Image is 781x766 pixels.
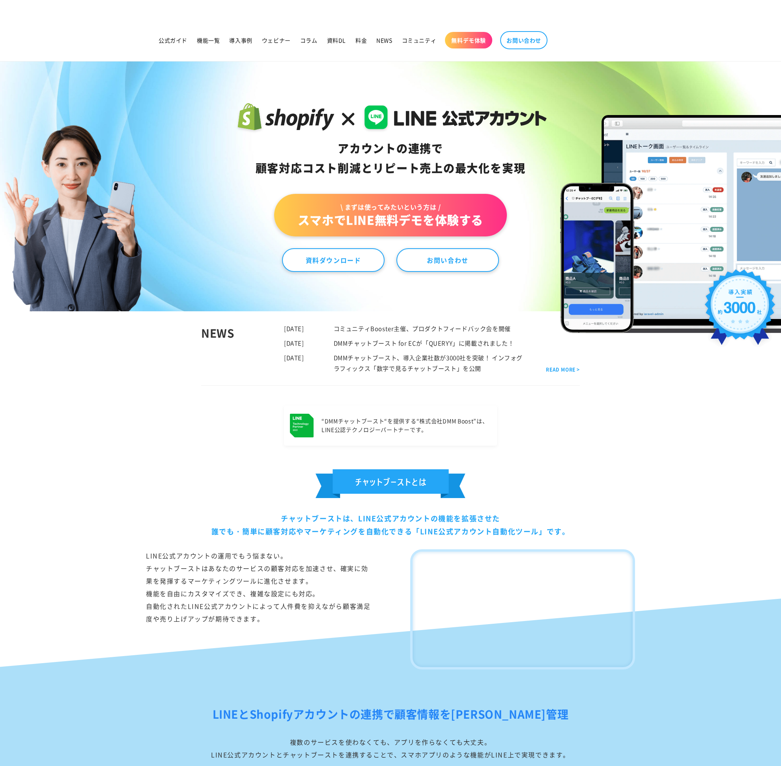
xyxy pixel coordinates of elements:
a: コミュニティBooster主催、プロダクトフィードバック会を開催 [334,324,511,333]
time: [DATE] [284,353,304,362]
a: 無料デモ体験 [445,32,492,48]
a: NEWS [372,32,397,48]
a: お問い合わせ [396,248,499,272]
a: 料金 [351,32,372,48]
span: 資料DL [327,37,346,44]
a: コラム [295,32,322,48]
div: チャットブーストは、LINE公式アカウントの機能を拡張させた 誰でも・簡単に顧客対応やマーケティングを自動化できる「LINE公式アカウント自動化ツール」です。 [146,512,635,537]
time: [DATE] [284,339,304,347]
a: お問い合わせ [500,31,547,49]
a: DMMチャットブースト for ECが「QUERYY」に掲載されました！ [334,339,514,347]
a: 導入事例 [224,32,257,48]
div: NEWS [201,323,284,374]
span: 導入事例 [229,37,252,44]
a: 資料DL [322,32,351,48]
span: 料金 [355,37,367,44]
h2: LINEとShopifyアカウントの連携で顧客情報を[PERSON_NAME]管理 [146,705,635,724]
div: アカウントの連携で 顧客対応コスト削減と リピート売上の 最大化を実現 [234,139,547,178]
span: 機能一覧 [197,37,220,44]
span: 無料デモ体験 [451,37,486,44]
img: 導入実績約3000社 [701,266,779,355]
time: [DATE] [284,324,304,333]
span: NEWS [376,37,392,44]
span: コラム [300,37,318,44]
div: LINE公式アカウントの運用でもう悩まない。 チャットブーストはあなたのサービスの顧客対応を加速させ、確実に効果を発揮するマーケティングツールに進化させます。 機能を自由にカスタマイズでき、複雑... [146,549,371,669]
img: チェットブーストとは [316,469,465,498]
a: 公式ガイド [154,32,192,48]
span: \ まずは使ってみたいという方は / [298,203,483,211]
a: コミュニティ [397,32,441,48]
a: 資料ダウンロード [282,248,385,272]
p: “DMMチャットブースト“を提供する “株式会社DMM Boost”は、 LINE公認テクノロジーパートナーです。 [321,417,488,434]
a: \ まずは使ってみたいという方は /スマホでLINE無料デモを体験する [274,194,507,236]
a: READ MORE > [546,365,580,374]
span: 公式ガイド [159,37,187,44]
span: コミュニティ [402,37,437,44]
a: 機能一覧 [192,32,224,48]
div: 複数のサービスを使わなくても、アプリを作らなくても大丈夫。 LINE公式アカウントとチャットブーストを連携することで、スマホアプリのような機能がLINE上で実現できます。 [146,736,635,761]
span: お問い合わせ [506,37,541,44]
span: ウェビナー [262,37,291,44]
a: ウェビナー [257,32,295,48]
a: DMMチャットブースト、導入企業社数が3000社を突破！ インフォグラフィックス「数字で見るチャットブースト」を公開 [334,353,523,372]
